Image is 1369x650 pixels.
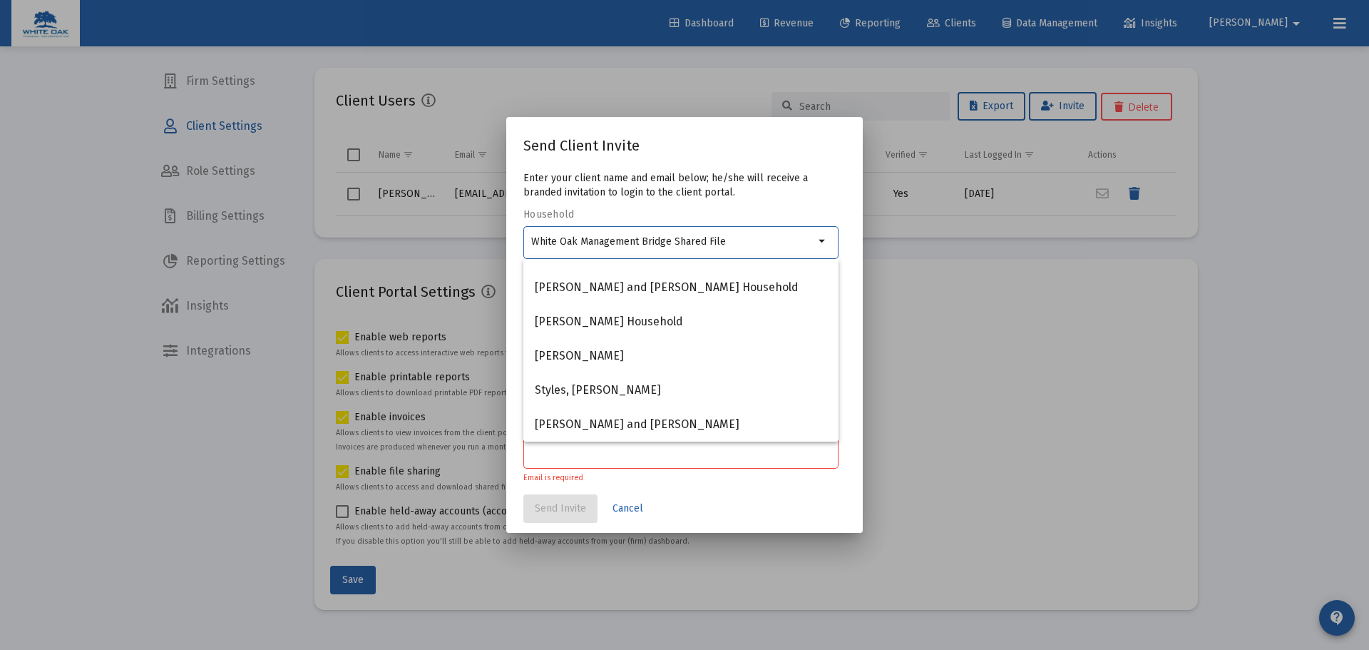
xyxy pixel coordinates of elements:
button: Cancel [601,494,655,523]
span: Cancel [612,502,643,514]
mat-icon: arrow_drop_down [814,233,831,250]
span: [PERSON_NAME] and [PERSON_NAME] [535,407,827,442]
div: Send Client Invite [523,134,846,157]
input: Select a Household [531,236,814,248]
span: Styles, [PERSON_NAME] [535,373,827,407]
span: [PERSON_NAME] [535,339,827,373]
label: Household [523,208,831,220]
p: Enter your client name and email below; he/she will receive a branded invitation to login to the ... [523,171,846,200]
span: Send Invite [535,502,586,514]
mat-error: Email is required [523,474,839,482]
span: [PERSON_NAME] and [PERSON_NAME] Household [535,270,827,305]
button: Send Invite [523,494,598,523]
span: [PERSON_NAME] Household [535,305,827,339]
